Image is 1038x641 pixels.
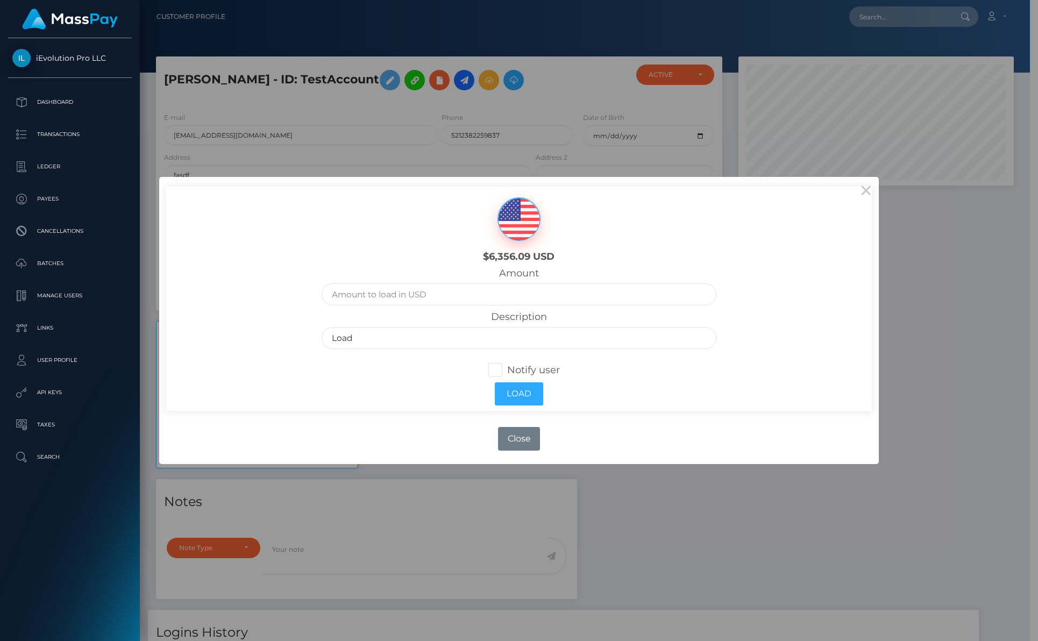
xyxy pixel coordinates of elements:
[12,159,127,175] p: Ledger
[12,49,31,67] img: iEvolution Pro LLC
[12,449,127,465] p: Search
[499,267,539,279] label: Amount
[12,126,127,143] p: Transactions
[12,191,127,207] p: Payees
[12,223,127,239] p: Cancellations
[429,251,609,263] h6: $6,356.09 USD
[498,198,540,241] img: USD.png
[498,427,540,451] button: Close
[22,9,118,30] img: MassPay Logo
[322,283,717,305] input: Amount to load in USD
[8,53,132,63] span: iEvolution Pro LLC
[12,255,127,272] p: Batches
[12,417,127,433] p: Taxes
[488,363,560,377] label: Notify user
[12,352,127,368] p: User Profile
[491,311,547,323] label: Description
[853,177,879,203] button: Close this dialog
[12,384,127,401] p: API Keys
[12,94,127,110] p: Dashboard
[322,327,717,349] input: Description
[12,320,127,336] p: Links
[12,288,127,304] p: Manage Users
[495,382,543,405] button: Load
